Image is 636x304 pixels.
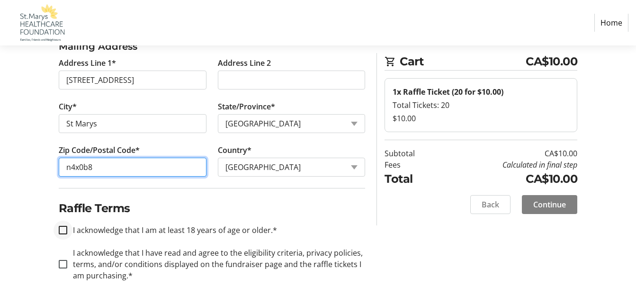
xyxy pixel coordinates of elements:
[67,224,277,236] label: I acknowledge that I am at least 18 years of age or older.*
[385,170,440,188] td: Total
[385,159,440,170] td: Fees
[59,39,366,54] h3: Mailing Address
[59,114,206,133] input: City
[393,87,503,97] strong: 1x Raffle Ticket (20 for $10.00)
[522,195,577,214] button: Continue
[385,148,440,159] td: Subtotal
[482,199,499,210] span: Back
[218,101,275,112] label: State/Province*
[59,200,366,217] h2: Raffle Terms
[440,148,577,159] td: CA$10.00
[8,4,75,42] img: St. Marys Healthcare Foundation's Logo
[594,14,628,32] a: Home
[393,99,569,111] div: Total Tickets: 20
[533,199,566,210] span: Continue
[470,195,511,214] button: Back
[526,53,577,70] span: CA$10.00
[440,159,577,170] td: Calculated in final step
[59,144,140,156] label: Zip Code/Postal Code*
[59,101,77,112] label: City*
[400,53,526,70] span: Cart
[218,144,251,156] label: Country*
[59,158,206,177] input: Zip or Postal Code
[440,170,577,188] td: CA$10.00
[393,113,569,124] div: $10.00
[59,57,116,69] label: Address Line 1*
[59,71,206,89] input: Address
[218,57,271,69] label: Address Line 2
[67,247,366,281] label: I acknowledge that I have read and agree to the eligibility criteria, privacy policies, terms, an...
